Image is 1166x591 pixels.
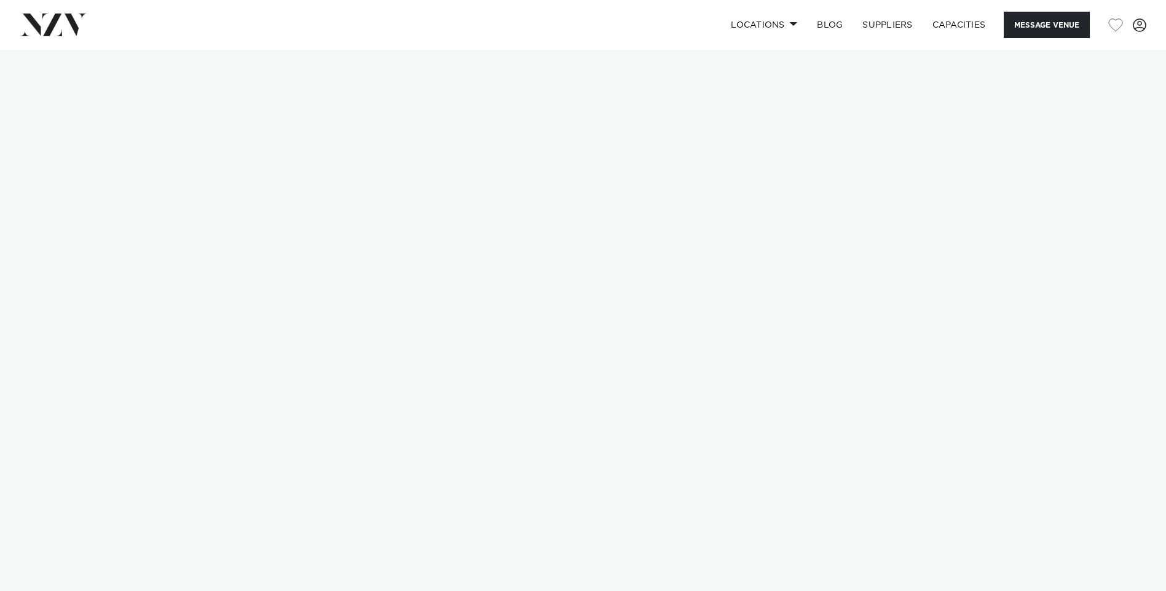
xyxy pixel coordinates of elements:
a: Capacities [923,12,996,38]
a: Locations [721,12,807,38]
img: nzv-logo.png [20,14,87,36]
button: Message Venue [1004,12,1090,38]
a: SUPPLIERS [853,12,922,38]
a: BLOG [807,12,853,38]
